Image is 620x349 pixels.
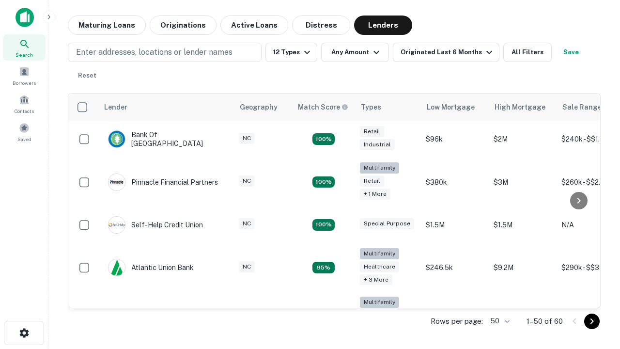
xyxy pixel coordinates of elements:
th: Lender [98,94,234,121]
div: Originated Last 6 Months [401,47,495,58]
div: Matching Properties: 17, hasApolloMatch: undefined [312,176,335,188]
td: $380k [421,158,489,206]
div: Multifamily [360,248,399,259]
a: Search [3,34,46,61]
button: Lenders [354,16,412,35]
span: Contacts [15,107,34,115]
a: Saved [3,119,46,145]
img: picture [108,259,125,276]
td: $2M [489,121,557,158]
a: Borrowers [3,63,46,89]
td: $1.5M [489,206,557,243]
div: Bank Of [GEOGRAPHIC_DATA] [108,130,224,148]
div: Multifamily [360,297,399,308]
span: Saved [17,135,31,143]
th: Types [355,94,421,121]
p: Enter addresses, locations or lender names [76,47,232,58]
div: + 3 more [360,274,392,286]
button: Originated Last 6 Months [393,43,499,62]
div: NC [239,175,255,187]
p: 1–50 of 60 [527,316,563,327]
img: capitalize-icon.png [15,8,34,27]
button: All Filters [503,43,552,62]
th: High Mortgage [489,94,557,121]
div: NC [239,261,255,272]
button: 12 Types [265,43,317,62]
div: Sale Range [562,101,602,113]
div: Multifamily [360,162,399,174]
div: Matching Properties: 15, hasApolloMatch: undefined [312,133,335,145]
td: $3.2M [489,292,557,341]
div: Self-help Credit Union [108,216,203,234]
div: Special Purpose [360,218,414,229]
div: Geography [240,101,278,113]
div: Lender [104,101,127,113]
td: $246k [421,292,489,341]
div: + 1 more [360,189,390,200]
div: High Mortgage [495,101,545,113]
button: Go to next page [584,314,600,329]
div: Low Mortgage [427,101,475,113]
button: Distress [292,16,350,35]
button: Active Loans [220,16,288,35]
td: $246.5k [421,243,489,292]
th: Low Mortgage [421,94,489,121]
img: picture [108,131,125,147]
div: Healthcare [360,261,399,272]
p: Rows per page: [431,316,483,327]
div: Matching Properties: 11, hasApolloMatch: undefined [312,219,335,231]
td: $3M [489,158,557,206]
span: Search [15,51,33,59]
div: Pinnacle Financial Partners [108,174,218,191]
button: Reset [72,66,103,85]
iframe: Chat Widget [572,271,620,318]
div: Atlantic Union Bank [108,259,194,276]
span: Borrowers [13,79,36,87]
button: Any Amount [321,43,389,62]
div: Capitalize uses an advanced AI algorithm to match your search with the best lender. The match sco... [298,102,348,112]
div: Types [361,101,381,113]
button: Maturing Loans [68,16,146,35]
img: picture [108,174,125,190]
button: Enter addresses, locations or lender names [68,43,262,62]
img: picture [108,217,125,233]
td: $9.2M [489,243,557,292]
th: Capitalize uses an advanced AI algorithm to match your search with the best lender. The match sco... [292,94,355,121]
td: $96k [421,121,489,158]
div: Matching Properties: 9, hasApolloMatch: undefined [312,262,335,273]
div: NC [239,218,255,229]
div: Retail [360,175,384,187]
a: Contacts [3,91,46,117]
div: Retail [360,126,384,137]
button: Save your search to get updates of matches that match your search criteria. [556,43,587,62]
div: Industrial [360,139,395,150]
div: 50 [487,314,511,328]
th: Geography [234,94,292,121]
div: The Fidelity Bank [108,308,186,325]
button: Originations [150,16,217,35]
h6: Match Score [298,102,346,112]
td: $1.5M [421,206,489,243]
div: NC [239,133,255,144]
